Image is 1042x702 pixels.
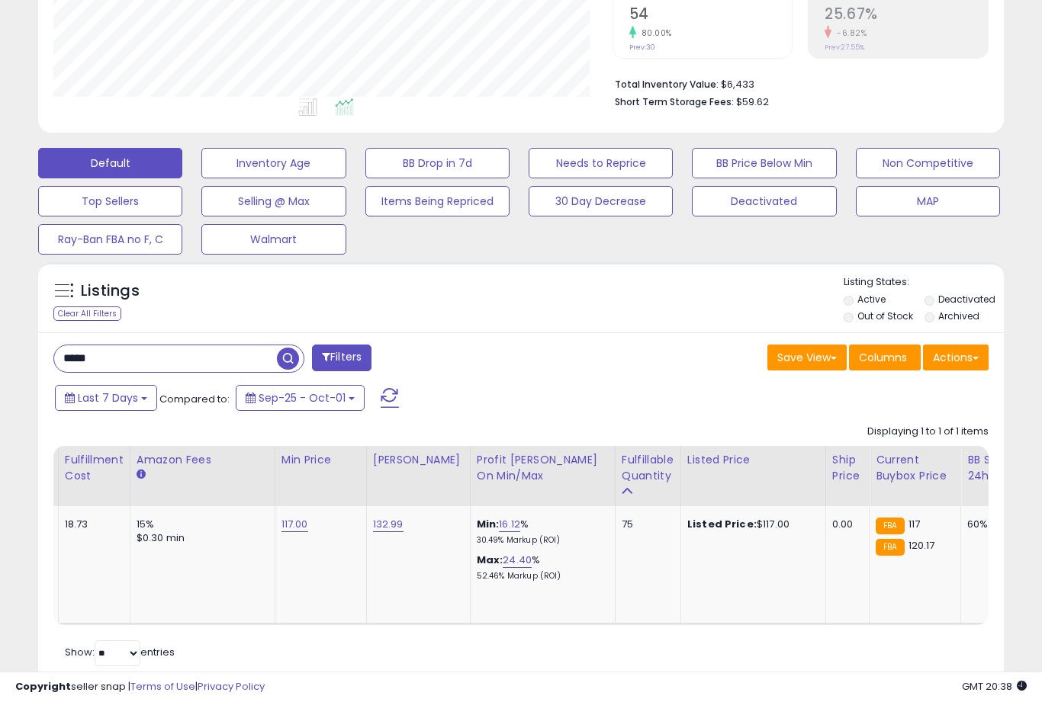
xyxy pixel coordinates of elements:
button: Save View [767,345,847,370]
li: $6,433 [615,74,977,92]
h5: Listings [81,280,140,302]
button: MAP [856,186,1000,216]
button: Deactivated [692,186,836,216]
button: Items Being Repriced [365,186,510,216]
div: [PERSON_NAME] [373,452,464,468]
div: 0.00 [832,518,857,531]
span: Compared to: [159,392,230,406]
label: Deactivated [938,293,995,306]
a: 24.40 [503,553,532,568]
b: Max: [477,553,503,567]
div: Displaying 1 to 1 of 1 items [867,425,989,439]
b: Total Inventory Value: [615,78,719,91]
span: Last 7 Days [78,390,138,405]
div: Fulfillment Cost [65,452,124,484]
p: 52.46% Markup (ROI) [477,571,603,582]
button: Actions [923,345,989,370]
button: Inventory Age [201,148,346,178]
button: Last 7 Days [55,385,157,411]
small: Amazon Fees. [137,468,146,482]
div: % [477,553,603,582]
button: Ray-Ban FBA no F, C [38,224,182,255]
div: BB Share 24h. [967,452,1023,484]
button: 30 Day Decrease [529,186,673,216]
small: FBA [876,518,904,534]
button: Columns [849,345,921,370]
div: Profit [PERSON_NAME] on Min/Max [477,452,609,484]
button: Default [38,148,182,178]
div: $0.30 min [137,531,263,545]
small: FBA [876,539,904,556]
span: 2025-10-9 20:38 GMT [962,679,1027,694]
a: 117.00 [281,517,308,532]
a: 132.99 [373,517,404,532]
span: Sep-25 - Oct-01 [259,390,346,405]
a: Privacy Policy [198,679,265,694]
label: Active [857,293,886,306]
div: 60% [967,518,1018,531]
p: 30.49% Markup (ROI) [477,535,603,546]
div: Listed Price [687,452,819,468]
span: 120.17 [909,538,935,553]
small: -6.82% [831,27,867,39]
th: The percentage added to the cost of goods (COGS) that forms the calculator for Min & Max prices. [470,446,615,506]
button: Sep-25 - Oct-01 [236,385,365,411]
div: Current Buybox Price [876,452,954,484]
button: Top Sellers [38,186,182,216]
div: 15% [137,518,263,531]
span: 117 [909,517,920,531]
div: $117.00 [687,518,814,531]
b: Listed Price: [687,517,757,531]
div: % [477,518,603,546]
b: Short Term Storage Fees: [615,95,734,108]
strong: Copyright [15,679,71,694]
a: Terms of Use [130,679,195,694]
div: Fulfillable Quantity [622,452,674,484]
h2: 25.67% [825,5,988,26]
button: Selling @ Max [201,186,346,216]
a: 16.12 [499,517,520,532]
small: Prev: 27.55% [825,43,864,52]
div: Ship Price [832,452,863,484]
span: Columns [859,350,907,365]
button: BB Drop in 7d [365,148,510,178]
button: Needs to Reprice [529,148,673,178]
p: Listing States: [844,275,1004,290]
label: Archived [938,309,979,322]
button: BB Price Below Min [692,148,836,178]
div: 18.73 [65,518,118,531]
div: 75 [622,518,669,531]
h2: 54 [629,5,793,26]
button: Walmart [201,224,346,255]
span: Show: entries [65,645,175,659]
button: Non Competitive [856,148,1000,178]
label: Out of Stock [857,309,913,322]
div: seller snap | | [15,680,265,694]
div: Clear All Filters [53,306,121,321]
button: Filters [312,345,371,371]
span: $59.62 [736,95,769,109]
b: Min: [477,517,500,531]
div: Min Price [281,452,360,468]
small: 80.00% [636,27,672,39]
div: Amazon Fees [137,452,269,468]
small: Prev: 30 [629,43,655,52]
